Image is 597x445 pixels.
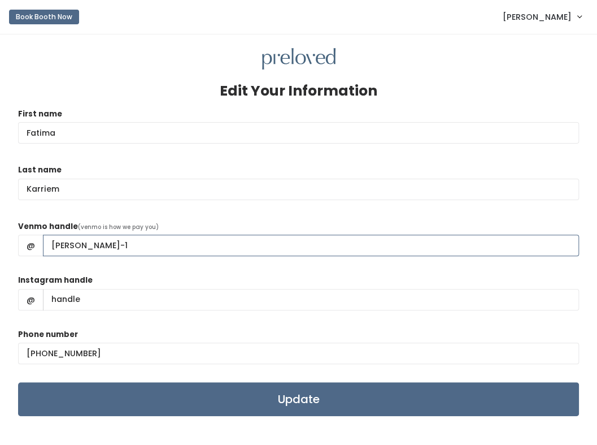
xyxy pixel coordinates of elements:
button: Book Booth Now [9,10,79,24]
span: @ [18,289,43,310]
label: First name [18,109,62,120]
input: (___) ___-____ [18,343,579,364]
input: handle [43,235,579,256]
a: [PERSON_NAME] [491,5,592,29]
img: preloved logo [262,48,335,70]
span: [PERSON_NAME] [503,11,572,23]
span: (venmo is how we pay you) [78,223,159,231]
span: @ [18,235,43,256]
label: Instagram handle [18,275,93,286]
label: Last name [18,165,62,176]
h3: Edit Your Information [220,83,377,99]
label: Venmo handle [18,221,78,232]
input: Update [18,382,579,416]
label: Phone number [18,329,78,340]
input: handle [43,289,579,310]
a: Book Booth Now [9,5,79,29]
